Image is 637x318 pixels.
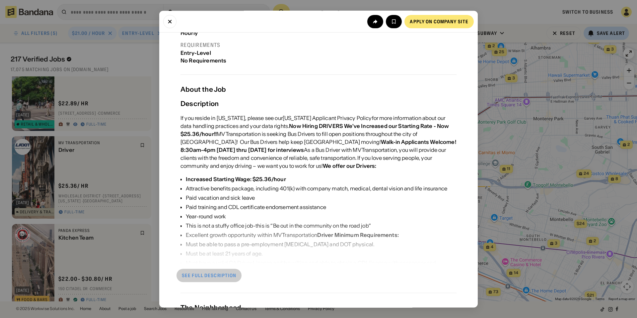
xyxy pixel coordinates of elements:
[323,163,376,169] div: We offer our Drivers:
[381,139,456,146] div: Walk-in Applicants Welcome!
[317,232,398,239] div: Driver Minimum Requirements:
[186,203,457,211] div: Paid training and CDL certificate endorsement assistance
[410,19,468,24] div: Apply on company site
[186,194,457,202] div: Paid vacation and sick leave
[186,241,457,249] div: Must be able to pass a pre-employment [MEDICAL_DATA] and DOT physical.
[180,304,457,312] div: The Neighborhood
[283,115,372,122] a: [US_STATE] Applicant Privacy Policy
[180,57,316,64] div: No Requirements
[289,123,343,130] div: Now Hiring DRIVERS
[180,99,219,109] div: Description
[180,114,457,170] div: If you reside in [US_STATE], please see our for more information about our data handling practice...
[186,231,457,239] div: Excellent growth opportunity within MV Transportation
[186,213,457,221] div: Year-round work
[186,222,457,230] div: This is not a stuffy office job-this is “Be out in the community on the road job”
[180,42,316,49] div: Requirements
[180,147,304,154] div: 8:30am-4pm [DATE] thru [DATE] for interviews
[186,250,457,258] div: Must be at least 21 years of age.
[180,123,449,138] div: We've Increased our Starting Rate - Now $25.36/hour!!
[182,273,236,278] div: See full description
[163,15,177,28] button: Close
[180,30,316,36] div: Hourly
[186,259,457,275] div: Must have a valid CA Driver License and be willing and able to obtain a CDL license with passenge...
[186,176,286,183] div: Increased Starting Wage: $25.36/hour
[186,185,457,193] div: Attractive benefits package, including 401(k) with company match, medical, dental vision and life...
[180,50,316,56] div: Entry-Level
[180,86,457,94] div: About the Job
